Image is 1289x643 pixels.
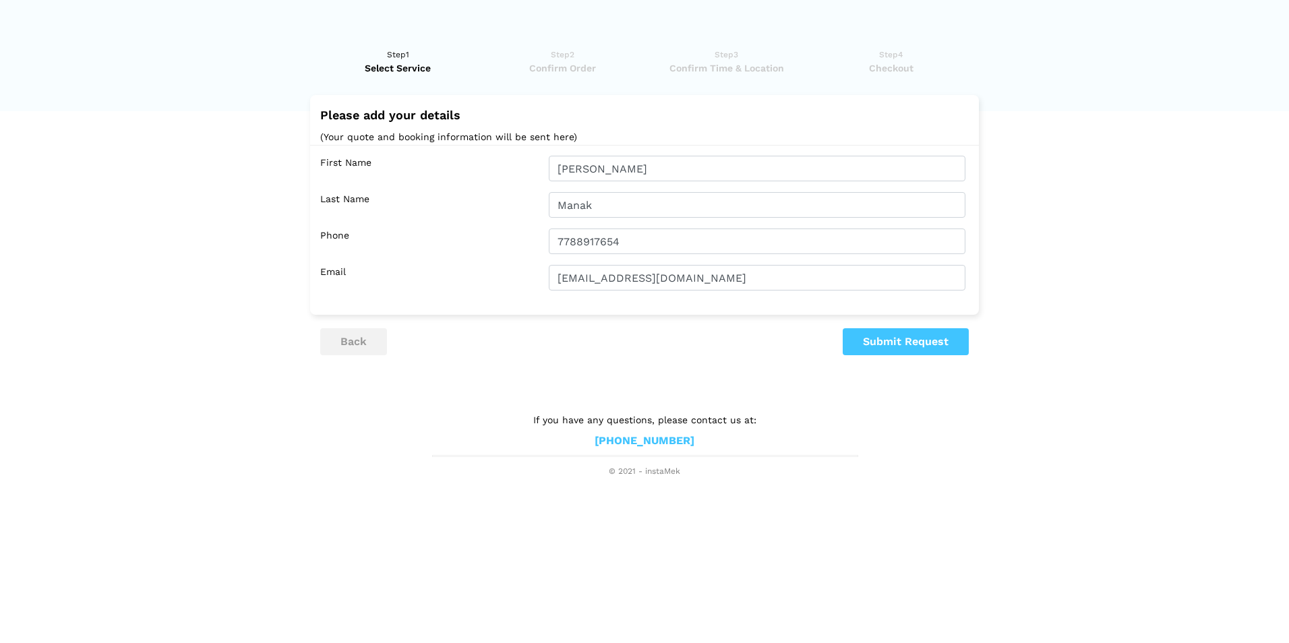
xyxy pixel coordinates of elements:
span: Select Service [320,61,476,75]
span: © 2021 - instaMek [432,466,857,477]
label: Last Name [320,192,539,218]
label: Phone [320,228,539,254]
button: back [320,328,387,355]
p: If you have any questions, please contact us at: [432,412,857,427]
span: Checkout [813,61,969,75]
a: Step1 [320,48,476,75]
a: Step4 [813,48,969,75]
label: Email [320,265,539,290]
a: Step3 [649,48,804,75]
span: Confirm Time & Location [649,61,804,75]
h2: Please add your details [320,109,969,122]
a: Step2 [485,48,640,75]
button: Submit Request [843,328,969,355]
span: Confirm Order [485,61,640,75]
a: [PHONE_NUMBER] [595,434,694,448]
label: First Name [320,156,539,181]
p: (Your quote and booking information will be sent here) [320,129,969,146]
